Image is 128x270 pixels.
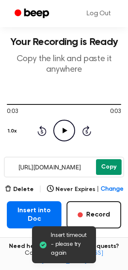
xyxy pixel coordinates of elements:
[47,185,123,194] button: Never Expires|Change
[41,250,103,264] a: [EMAIL_ADDRESS][DOMAIN_NAME]
[96,159,122,175] button: Copy
[97,185,99,194] span: |
[5,250,123,265] span: Contact us
[5,185,34,194] button: Delete
[101,185,123,194] span: Change
[9,6,57,22] a: Beep
[7,201,61,228] button: Insert into Doc
[7,107,18,116] span: 0:03
[51,231,89,258] span: Insert timeout - please try again
[7,37,121,47] h1: Your Recording is Ready
[7,54,121,75] p: Copy the link and paste it anywhere
[78,3,119,24] a: Log Out
[7,124,20,138] button: 1.0x
[39,184,42,194] span: |
[67,201,121,228] button: Record
[110,107,121,116] span: 0:03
